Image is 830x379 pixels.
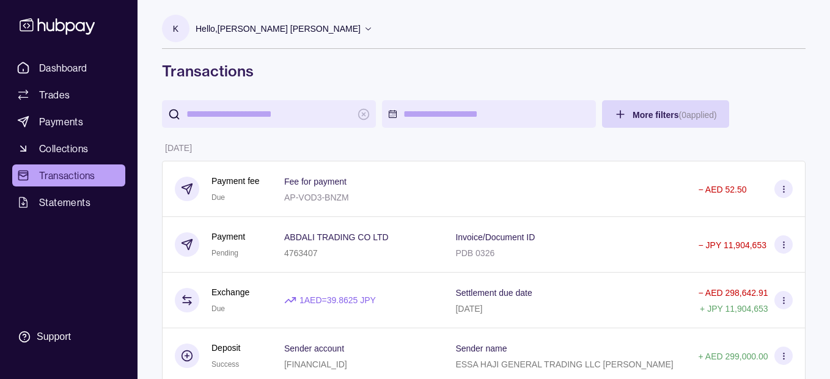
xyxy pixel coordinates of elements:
p: 4763407 [284,248,318,258]
p: PDB 0326 [455,248,494,258]
a: Support [12,324,125,350]
p: ( 0 applied) [678,110,716,120]
div: Support [37,330,71,344]
p: AP-VOD3-BNZM [284,193,349,202]
span: Due [211,304,225,313]
p: ESSA HAJI GENERAL TRADING LLC [PERSON_NAME] [455,359,673,369]
p: [FINANCIAL_ID] [284,359,347,369]
span: Transactions [39,168,95,183]
h1: Transactions [162,61,806,81]
a: Payments [12,111,125,133]
a: Collections [12,138,125,160]
span: Payments [39,114,83,129]
p: Settlement due date [455,288,532,298]
span: Success [211,360,239,369]
p: [DATE] [455,304,482,314]
input: search [186,100,351,128]
p: Fee for payment [284,177,347,186]
span: Statements [39,195,90,210]
p: Payment fee [211,174,260,188]
a: Statements [12,191,125,213]
p: [DATE] [165,143,192,153]
p: Payment [211,230,245,243]
p: 1 AED = 39.8625 JPY [299,293,376,307]
p: K [173,22,178,35]
a: Transactions [12,164,125,186]
span: Dashboard [39,61,87,75]
p: ABDALI TRADING CO LTD [284,232,389,242]
p: − JPY 11,904,653 [699,240,766,250]
p: + JPY 11,904,653 [700,304,768,314]
p: Exchange [211,285,249,299]
p: Sender account [284,344,344,353]
p: Sender name [455,344,507,353]
a: Trades [12,84,125,106]
span: Due [211,193,225,202]
p: Invoice/Document ID [455,232,535,242]
p: − AED 52.50 [699,185,747,194]
span: Pending [211,249,238,257]
p: Deposit [211,341,240,355]
button: More filters(0applied) [602,100,729,128]
p: + AED 299,000.00 [699,351,768,361]
p: − AED 298,642.91 [699,288,768,298]
span: Collections [39,141,88,156]
a: Dashboard [12,57,125,79]
p: Hello, [PERSON_NAME] [PERSON_NAME] [196,22,361,35]
span: More filters [633,110,717,120]
span: Trades [39,87,70,102]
